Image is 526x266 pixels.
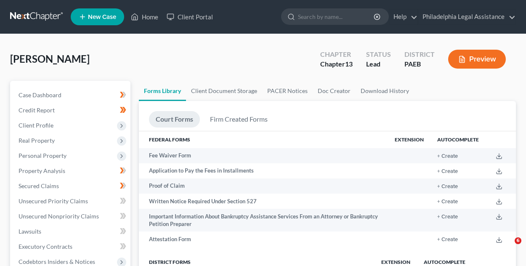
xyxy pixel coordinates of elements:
a: Property Analysis [12,163,130,178]
button: + Create [437,214,458,220]
td: Attestation Form [139,231,388,247]
span: New Case [88,14,116,20]
div: PAEB [404,59,435,69]
span: Unsecured Nonpriority Claims [19,213,99,220]
a: Secured Claims [12,178,130,194]
span: 13 [345,60,353,68]
span: Codebtors Insiders & Notices [19,258,95,265]
button: + Create [437,184,458,189]
span: [PERSON_NAME] [10,53,90,65]
span: Real Property [19,137,55,144]
a: Client Document Storage [186,81,262,101]
span: Case Dashboard [19,91,61,98]
span: Client Profile [19,122,53,129]
td: Important Information About Bankruptcy Assistance Services From an Attorney or Bankruptcy Petitio... [139,209,388,232]
span: Personal Property [19,152,66,159]
a: Case Dashboard [12,88,130,103]
button: Preview [448,50,506,69]
span: Lawsuits [19,228,41,235]
span: Credit Report [19,106,55,114]
button: + Create [437,169,458,174]
span: 6 [515,237,521,244]
td: Application to Pay the Fees in Installments [139,163,388,178]
div: Chapter [320,59,353,69]
span: Secured Claims [19,182,59,189]
span: Unsecured Priority Claims [19,197,88,205]
iframe: Intercom live chat [497,237,518,258]
a: Forms Library [139,81,186,101]
a: Help [389,9,417,24]
a: Lawsuits [12,224,130,239]
a: Firm Created Forms [203,111,274,128]
a: Doc Creator [313,81,356,101]
a: Executory Contracts [12,239,130,254]
input: Search by name... [298,9,375,24]
a: Credit Report [12,103,130,118]
div: Lead [366,59,391,69]
a: Philadelphia Legal Assistance [418,9,515,24]
a: Unsecured Nonpriority Claims [12,209,130,224]
td: Written Notice Required Under Section 527 [139,194,388,209]
td: Fee Waiver Form [139,148,388,163]
button: + Create [437,237,458,242]
a: Court Forms [149,111,200,128]
a: Client Portal [162,9,217,24]
div: Status [366,50,391,59]
div: Chapter [320,50,353,59]
th: Autocomplete [430,131,486,148]
a: Download History [356,81,414,101]
span: Property Analysis [19,167,65,174]
span: Executory Contracts [19,243,72,250]
a: Unsecured Priority Claims [12,194,130,209]
td: Proof of Claim [139,178,388,194]
a: PACER Notices [262,81,313,101]
th: Federal Forms [139,131,388,148]
button: + Create [437,199,458,205]
button: + Create [437,154,458,159]
th: Extension [388,131,430,148]
a: Home [127,9,162,24]
div: District [404,50,435,59]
